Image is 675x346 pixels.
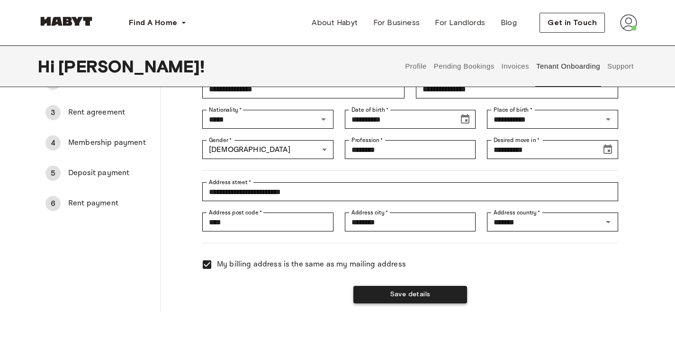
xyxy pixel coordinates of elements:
div: 4 [45,135,61,151]
div: Profession [345,140,476,159]
button: Open [317,113,330,126]
div: 6Rent payment [38,192,160,215]
label: Gender [209,136,232,144]
button: Choose date, selected date is Aug 28, 2025 [598,140,617,159]
label: Address street [209,178,252,186]
button: Support [606,45,635,87]
div: 6 [45,196,61,211]
label: Profession [351,136,383,144]
a: For Business [366,13,428,32]
button: Pending Bookings [432,45,495,87]
span: Deposit payment [68,168,153,179]
span: Get in Touch [548,17,597,28]
label: Desired move in [494,136,540,144]
button: Choose date, selected date is Apr 30, 2001 [456,110,475,129]
div: Address city [345,213,476,231]
span: Hi [38,56,58,76]
div: 5Deposit payment [38,162,160,185]
div: 4Membership payment [38,132,160,154]
div: Address post code [202,213,333,231]
div: user profile tabs [402,45,637,87]
label: Date of birth [351,106,388,114]
button: Invoices [500,45,530,87]
label: Nationality [209,106,242,114]
span: Blog [501,17,517,28]
a: About Habyt [304,13,365,32]
span: Rent payment [68,198,153,209]
div: 5 [45,166,61,181]
span: For Business [373,17,420,28]
div: 3 [45,105,61,120]
label: Address country [494,208,540,217]
div: [DEMOGRAPHIC_DATA] [202,140,333,159]
button: Get in Touch [540,13,605,33]
div: Address street [202,182,618,201]
a: For Landlords [427,13,493,32]
button: Save details [353,286,467,303]
span: For Landlords [435,17,485,28]
span: My billing address is the same as my mailing address [217,259,406,270]
a: Blog [493,13,525,32]
img: avatar [620,14,637,31]
button: Tenant Onboarding [535,45,602,87]
button: Open [602,113,615,126]
span: Membership payment [68,137,153,149]
button: Open [602,215,615,229]
span: [PERSON_NAME] ! [58,56,205,76]
div: Last name [416,80,618,98]
span: About Habyt [312,17,358,28]
div: 3Rent agreement [38,101,160,124]
span: Find A Home [129,17,177,28]
label: Address post code [209,208,262,217]
label: Place of birth [494,106,532,114]
div: First name [202,80,405,98]
img: Habyt [38,17,95,26]
button: Profile [404,45,428,87]
label: Address city [351,208,388,217]
button: Find A Home [121,13,194,32]
span: Rent agreement [68,107,153,118]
